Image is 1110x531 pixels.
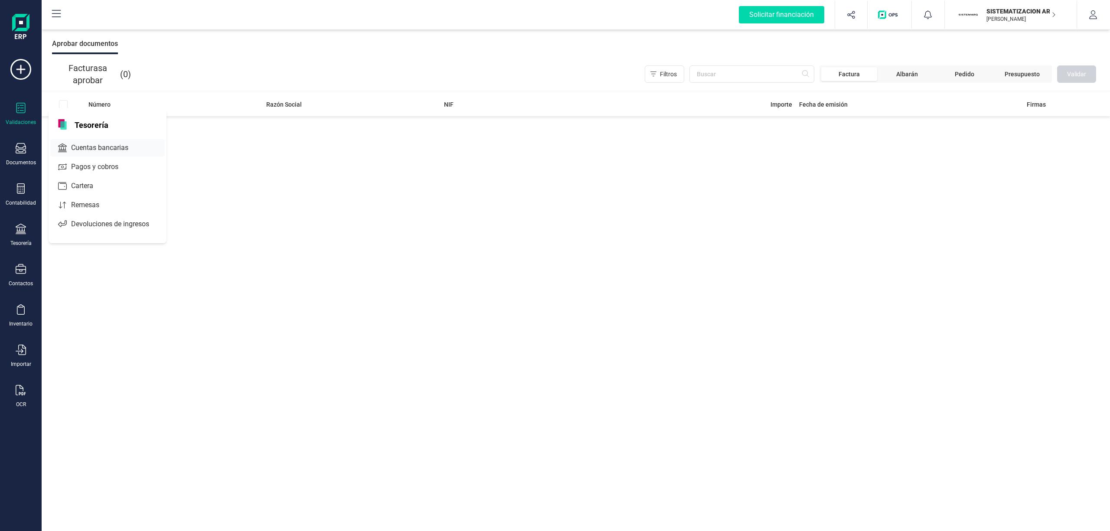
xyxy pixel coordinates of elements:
[959,5,978,24] img: SI
[444,100,454,109] span: NIF
[12,14,29,42] img: Logo Finanedi
[9,320,33,327] div: Inventario
[6,199,36,206] div: Contabilidad
[896,70,918,78] span: Albarán
[68,219,165,229] span: Devoluciones de ingresos
[689,65,814,83] input: Buscar
[68,162,134,172] span: Pagos y cobros
[1027,100,1046,109] span: Firmas
[839,70,860,78] span: Factura
[645,65,684,83] button: Filtros
[266,100,302,109] span: Razón Social
[68,200,115,210] span: Remesas
[42,116,1110,132] td: Sin resultados
[68,181,109,191] span: Cartera
[799,100,848,109] span: Fecha de emisión
[873,1,906,29] button: Logo de OPS
[878,10,901,19] img: Logo de OPS
[986,16,1056,23] p: [PERSON_NAME]
[69,119,114,130] span: Tesorería
[955,70,974,78] span: Pedido
[770,100,792,109] span: Importe
[16,401,26,408] div: OCR
[11,361,31,368] div: Importar
[986,7,1056,16] p: SISTEMATIZACION ARQUITECTONICA EN REFORMAS SL
[739,6,824,23] div: Solicitar financiación
[6,119,36,126] div: Validaciones
[52,33,118,54] div: Aprobar documentos
[68,143,144,153] span: Cuentas bancarias
[1005,70,1040,78] span: Presupuesto
[123,68,128,80] span: 0
[955,1,1066,29] button: SISISTEMATIZACION ARQUITECTONICA EN REFORMAS SL[PERSON_NAME]
[1057,65,1096,83] button: Validar
[728,1,835,29] button: Solicitar financiación
[10,240,32,247] div: Tesorería
[660,70,677,78] span: Filtros
[9,280,33,287] div: Contactos
[55,62,120,86] span: Facturas a aprobar
[88,100,111,109] span: Número
[6,159,36,166] div: Documentos
[55,62,131,86] p: ( )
